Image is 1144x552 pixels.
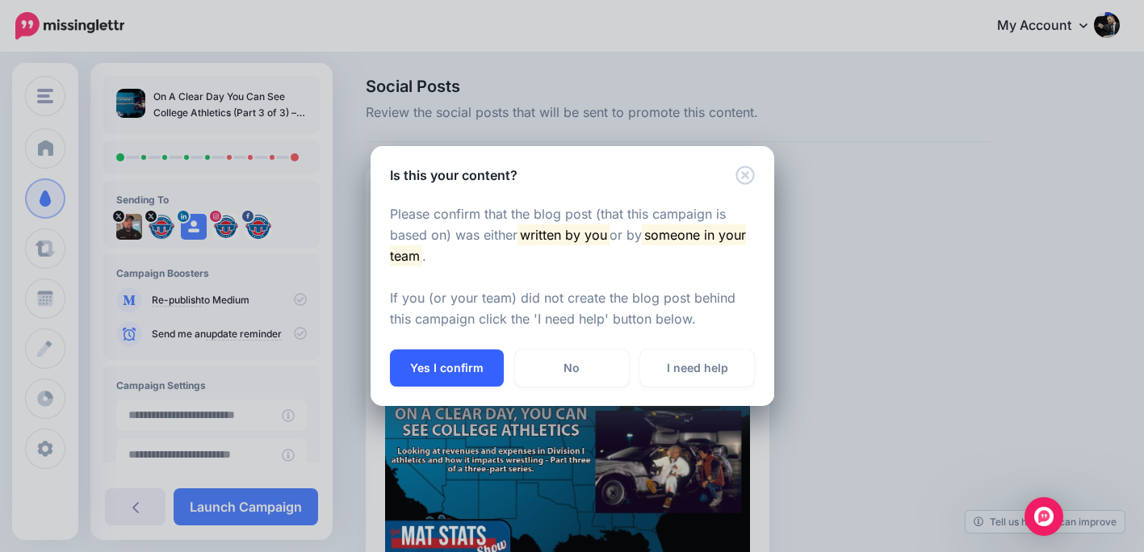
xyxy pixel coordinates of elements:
mark: written by you [518,224,610,245]
a: I need help [640,349,754,387]
a: No [515,349,629,387]
button: Yes I confirm [390,349,504,387]
h5: Is this your content? [390,165,518,185]
div: Open Intercom Messenger [1025,497,1063,536]
mark: someone in your team [390,224,747,266]
button: Close [735,165,755,186]
p: Please confirm that the blog post (that this campaign is based on) was either or by . If you (or ... [390,204,755,330]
